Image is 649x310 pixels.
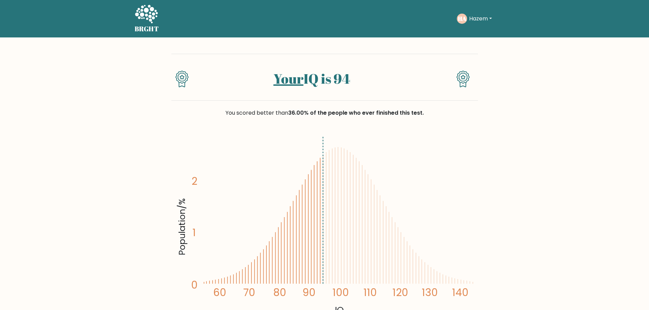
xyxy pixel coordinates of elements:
tspan: 130 [422,285,438,299]
h5: BRGHT [135,25,159,33]
text: HA [458,15,466,22]
tspan: 140 [452,285,468,299]
button: Hazem [467,14,494,23]
tspan: 70 [243,285,255,299]
tspan: 2 [191,174,197,188]
span: 36.00% of the people who ever finished this test. [288,109,424,117]
div: You scored better than [171,109,478,117]
tspan: 1 [192,226,196,240]
tspan: 90 [303,285,315,299]
tspan: 0 [191,278,198,292]
tspan: 60 [213,285,226,299]
tspan: 100 [333,285,349,299]
tspan: 110 [364,285,377,299]
h1: IQ is 94 [201,70,422,87]
tspan: 120 [392,285,408,299]
tspan: Population/% [176,199,188,256]
tspan: 80 [273,285,286,299]
a: BRGHT [135,3,159,35]
a: Your [274,69,304,88]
